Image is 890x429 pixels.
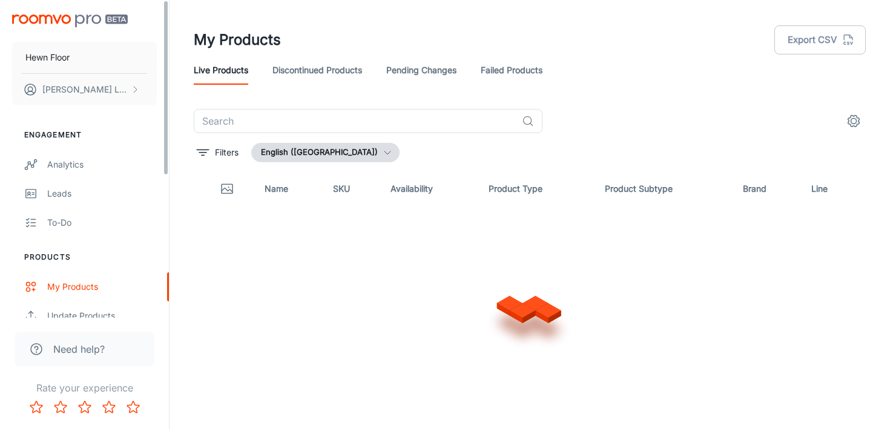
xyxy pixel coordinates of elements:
[12,15,128,27] img: Roomvo PRO Beta
[255,172,323,206] th: Name
[47,216,157,229] div: To-do
[733,172,802,206] th: Brand
[97,395,121,419] button: Rate 4 star
[215,146,239,159] p: Filters
[47,158,157,171] div: Analytics
[774,25,866,54] button: Export CSV
[42,83,128,96] p: [PERSON_NAME] Lightman
[47,187,157,200] div: Leads
[479,172,595,206] th: Product Type
[381,172,479,206] th: Availability
[194,29,281,51] h1: My Products
[220,182,234,196] svg: Thumbnail
[10,381,159,395] p: Rate your experience
[12,42,157,73] button: Hewn Floor
[842,109,866,133] button: settings
[595,172,733,206] th: Product Subtype
[194,143,242,162] button: filter
[481,56,542,85] a: Failed Products
[47,309,157,323] div: Update Products
[12,74,157,105] button: [PERSON_NAME] Lightman
[24,395,48,419] button: Rate 1 star
[48,395,73,419] button: Rate 2 star
[802,172,866,206] th: Line
[73,395,97,419] button: Rate 3 star
[194,109,517,133] input: Search
[251,143,400,162] button: English ([GEOGRAPHIC_DATA])
[47,280,157,293] div: My Products
[386,56,457,85] a: Pending Changes
[272,56,362,85] a: Discontinued Products
[194,56,248,85] a: Live Products
[323,172,381,206] th: SKU
[25,51,70,64] p: Hewn Floor
[53,342,105,356] span: Need help?
[121,395,145,419] button: Rate 5 star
